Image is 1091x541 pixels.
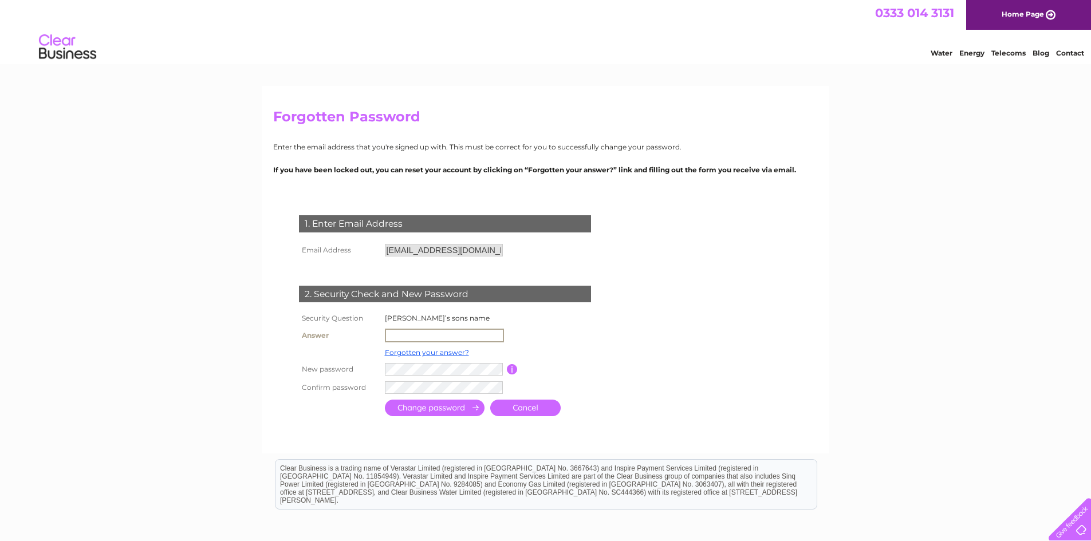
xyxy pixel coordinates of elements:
th: Email Address [296,241,382,259]
div: Clear Business is a trading name of Verastar Limited (registered in [GEOGRAPHIC_DATA] No. 3667643... [275,6,817,56]
a: Water [931,49,952,57]
a: Energy [959,49,984,57]
input: Submit [385,400,485,416]
a: Telecoms [991,49,1026,57]
th: New password [296,360,382,378]
th: Answer [296,326,382,345]
p: If you have been locked out, you can reset your account by clicking on “Forgotten your answer?” l... [273,164,818,175]
div: 1. Enter Email Address [299,215,591,232]
a: 0333 014 3131 [875,6,954,20]
div: 2. Security Check and New Password [299,286,591,303]
img: logo.png [38,30,97,65]
a: Blog [1033,49,1049,57]
th: Security Question [296,311,382,326]
th: Confirm password [296,378,382,397]
p: Enter the email address that you're signed up with. This must be correct for you to successfully ... [273,141,818,152]
a: Cancel [490,400,561,416]
input: Information [507,364,518,374]
a: Contact [1056,49,1084,57]
a: Forgotten your answer? [385,348,469,357]
h2: Forgotten Password [273,109,818,131]
label: [PERSON_NAME]’s sons name [385,314,490,322]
